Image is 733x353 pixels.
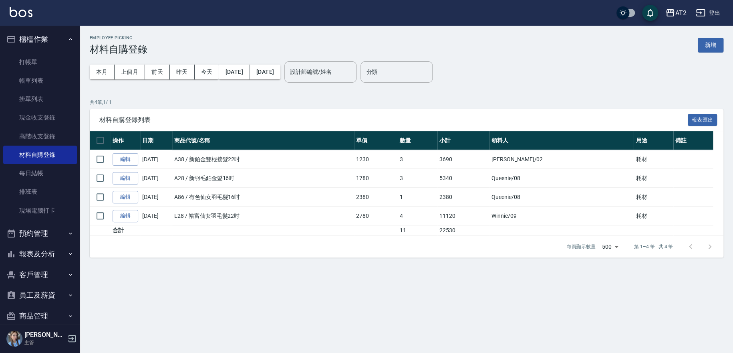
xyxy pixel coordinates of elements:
[90,35,147,41] h2: Employee Picking
[10,7,32,17] img: Logo
[437,188,489,207] td: 2380
[24,339,65,346] p: 主管
[437,150,489,169] td: 3690
[145,65,170,79] button: 前天
[398,207,437,225] td: 4
[115,65,145,79] button: 上個月
[673,131,713,150] th: 備註
[3,183,77,201] a: 排班表
[688,114,717,126] button: 報表匯出
[634,169,673,188] td: 耗材
[3,264,77,285] button: 客戶管理
[90,44,147,55] h3: 材料自購登錄
[698,41,723,49] a: 新增
[140,188,172,207] td: [DATE]
[113,210,138,222] a: 編輯
[698,38,723,53] button: 新增
[140,131,172,150] th: 日期
[3,223,77,244] button: 預約管理
[3,29,77,50] button: 櫃檯作業
[688,116,717,123] a: 報表匯出
[172,207,354,225] td: L28 / 裕富仙女羽毛髮22吋
[354,150,398,169] td: 1230
[662,5,689,21] button: AT2
[567,243,596,250] p: 每頁顯示數量
[170,65,195,79] button: 昨天
[437,225,489,236] td: 22530
[113,191,138,203] a: 編輯
[172,150,354,169] td: A38 / 新鉑金雙棍接髮22吋
[140,150,172,169] td: [DATE]
[3,243,77,264] button: 報表及分析
[489,207,634,225] td: Winnie /09
[3,71,77,90] a: 帳單列表
[489,131,634,150] th: 領料人
[140,207,172,225] td: [DATE]
[489,150,634,169] td: [PERSON_NAME] /02
[354,131,398,150] th: 單價
[90,65,115,79] button: 本月
[437,169,489,188] td: 5340
[24,331,65,339] h5: [PERSON_NAME]
[398,169,437,188] td: 3
[6,331,22,347] img: Person
[90,99,723,106] p: 共 4 筆, 1 / 1
[437,207,489,225] td: 11120
[3,127,77,146] a: 高階收支登錄
[3,285,77,306] button: 員工及薪資
[3,201,77,220] a: 現場電腦打卡
[693,6,723,20] button: 登出
[99,116,688,124] span: 材料自購登錄列表
[113,172,138,185] a: 編輯
[195,65,219,79] button: 今天
[634,188,673,207] td: 耗材
[219,65,250,79] button: [DATE]
[398,225,437,236] td: 11
[111,131,140,150] th: 操作
[634,243,673,250] p: 第 1–4 筆 共 4 筆
[354,188,398,207] td: 2380
[3,53,77,71] a: 打帳單
[3,90,77,108] a: 掛單列表
[398,188,437,207] td: 1
[489,188,634,207] td: Queenie /08
[3,108,77,127] a: 現金收支登錄
[354,207,398,225] td: 2780
[398,150,437,169] td: 3
[3,164,77,183] a: 每日結帳
[140,169,172,188] td: [DATE]
[172,188,354,207] td: A86 / 有色仙女羽毛髮16吋
[634,150,673,169] td: 耗材
[354,169,398,188] td: 1780
[172,131,354,150] th: 商品代號/名稱
[437,131,489,150] th: 小計
[113,153,138,166] a: 編輯
[634,207,673,225] td: 耗材
[675,8,686,18] div: AT2
[250,65,280,79] button: [DATE]
[3,306,77,327] button: 商品管理
[3,146,77,164] a: 材料自購登錄
[111,225,140,236] td: 合計
[489,169,634,188] td: Queenie /08
[172,169,354,188] td: A28 / 新羽毛鉑金髮16吋
[642,5,658,21] button: save
[634,131,673,150] th: 用途
[599,236,621,258] div: 500
[398,131,437,150] th: 數量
